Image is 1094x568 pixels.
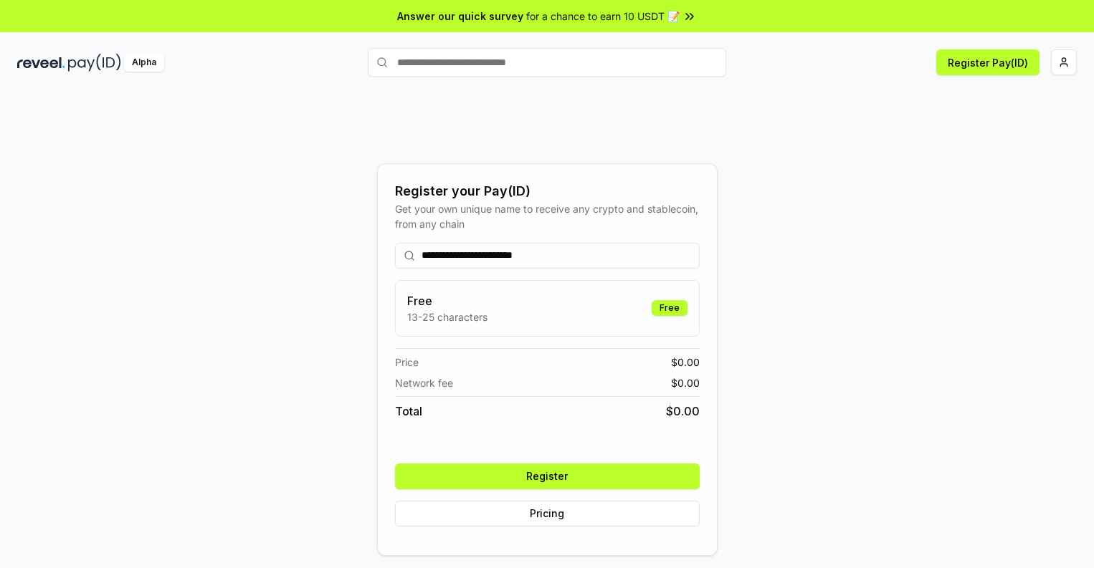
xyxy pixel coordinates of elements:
[407,309,487,324] p: 13-25 characters
[395,201,700,231] div: Get your own unique name to receive any crypto and stablecoin, from any chain
[395,463,700,489] button: Register
[68,54,121,72] img: pay_id
[671,355,700,370] span: $ 0.00
[395,403,422,420] span: Total
[652,300,688,316] div: Free
[936,49,1040,75] button: Register Pay(ID)
[526,9,680,24] span: for a chance to earn 10 USDT 📝
[395,375,453,390] span: Network fee
[666,403,700,420] span: $ 0.00
[17,54,65,72] img: reveel_dark
[395,501,700,526] button: Pricing
[124,54,164,72] div: Alpha
[395,355,419,370] span: Price
[407,292,487,309] h3: Free
[671,375,700,390] span: $ 0.00
[395,181,700,201] div: Register your Pay(ID)
[397,9,523,24] span: Answer our quick survey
